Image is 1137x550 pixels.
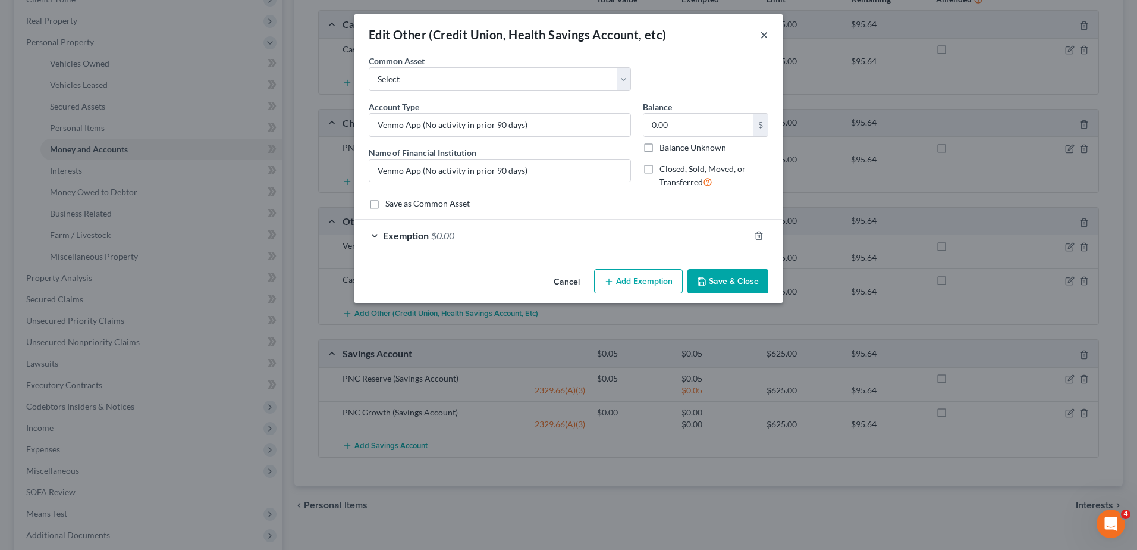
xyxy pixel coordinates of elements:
[385,198,470,210] label: Save as Common Asset
[369,160,630,182] input: Enter name...
[760,27,768,42] button: ×
[687,269,768,294] button: Save & Close
[753,114,768,136] div: $
[369,26,667,43] div: Edit Other (Credit Union, Health Savings Account, etc)
[544,270,589,294] button: Cancel
[643,114,753,136] input: 0.00
[659,164,746,187] span: Closed, Sold, Moved, or Transferred
[383,230,429,241] span: Exemption
[594,269,683,294] button: Add Exemption
[659,142,726,154] label: Balance Unknown
[369,148,476,158] span: Name of Financial Institution
[369,101,419,113] label: Account Type
[643,101,672,113] label: Balance
[431,230,454,241] span: $0.00
[1097,510,1125,538] iframe: Intercom live chat
[1121,510,1130,519] span: 4
[369,55,425,67] label: Common Asset
[369,114,630,136] input: Credit Union, HSA, etc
